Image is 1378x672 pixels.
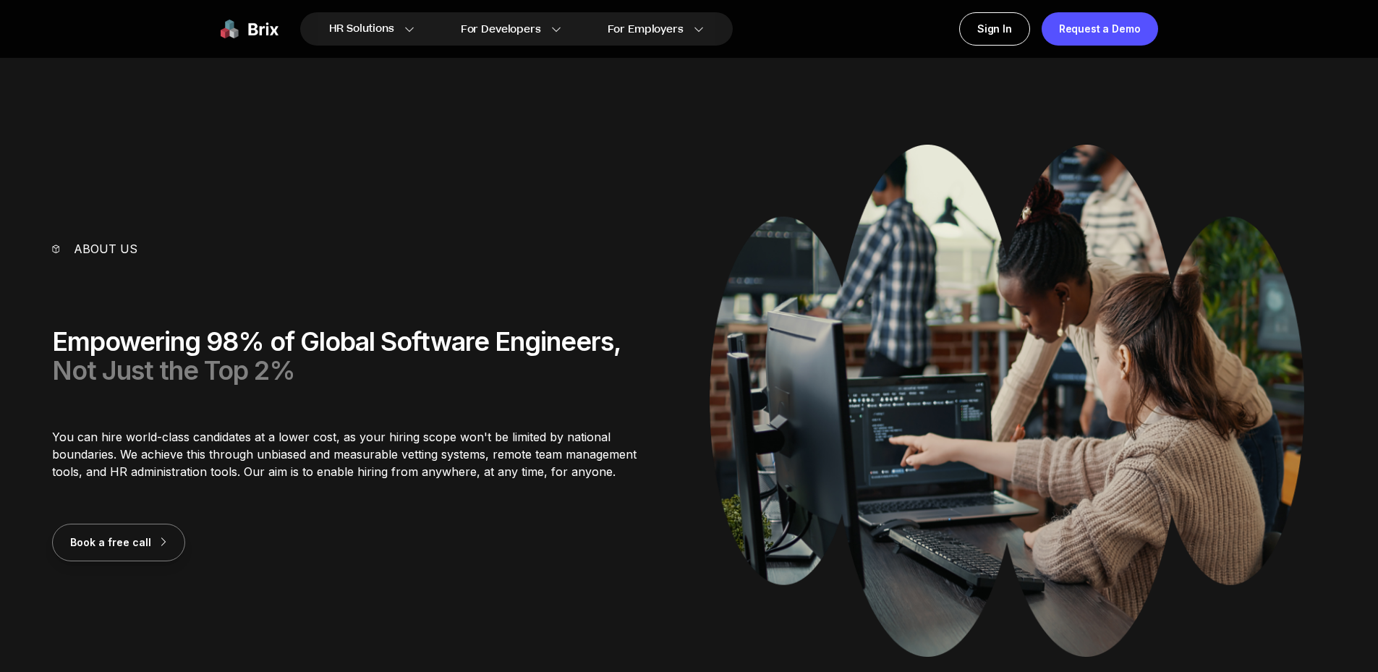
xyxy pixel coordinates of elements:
[52,524,185,561] button: Book a free call
[74,240,137,258] p: About us
[959,12,1030,46] a: Sign In
[461,22,541,37] span: For Developers
[329,17,394,41] span: HR Solutions
[52,535,185,549] a: Book a free call
[52,327,668,385] div: Empowering 98% of Global Software Engineers,
[608,22,684,37] span: For Employers
[710,145,1304,657] img: About Us
[1042,12,1158,46] a: Request a Demo
[52,428,668,480] p: You can hire world-class candidates at a lower cost, as your hiring scope won't be limited by nat...
[52,244,59,252] img: vector
[52,354,295,386] span: Not Just the Top 2%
